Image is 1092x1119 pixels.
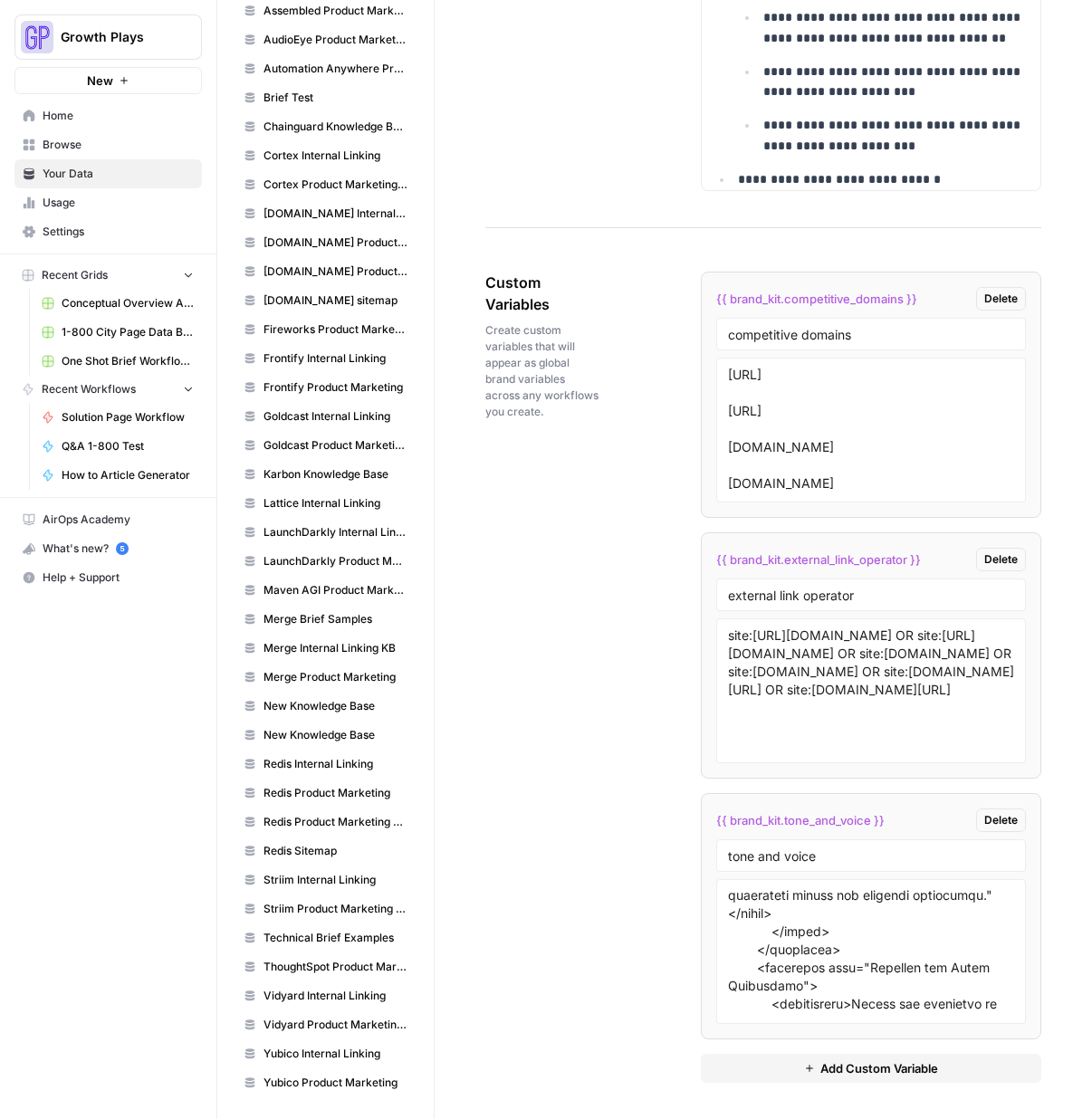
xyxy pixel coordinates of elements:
a: 1-800 City Page Data Batch 5 [34,318,202,347]
span: Yubico Internal Linking [263,1046,407,1062]
a: Browse [14,130,202,159]
span: [DOMAIN_NAME] Product Marketing [263,234,407,251]
a: Fireworks Product Marketing Wiki [235,315,416,344]
textarea: [URL] [URL] [DOMAIN_NAME] [DOMAIN_NAME] [URL] [DOMAIN_NAME] [728,366,1015,494]
span: Striim Product Marketing Wiki [263,901,407,917]
a: Goldcast Internal Linking [235,402,416,431]
span: New Knowledge Base [263,727,407,743]
span: Q&A 1-800 Test [62,438,194,454]
span: Goldcast Product Marketing Wiki [263,437,407,454]
a: [DOMAIN_NAME] Internal Linking [235,199,416,228]
span: Delete [984,551,1018,568]
a: Yubico Internal Linking [235,1039,416,1068]
a: Frontify Internal Linking [235,344,416,373]
a: Brief Test [235,83,416,112]
span: Conceptual Overview Article Grid [62,295,194,311]
span: Redis Product Marketing Wiki [263,814,407,830]
a: Goldcast Product Marketing Wiki [235,431,416,460]
button: Recent Workflows [14,376,202,403]
span: Cortex Product Marketing Wiki [263,177,407,193]
a: Q&A 1-800 Test [34,432,202,461]
a: AudioEye Product Marketing Wiki [235,25,416,54]
span: Delete [984,291,1018,307]
span: [DOMAIN_NAME] Product Marketing Wiki [263,263,407,280]
span: Usage [43,195,194,211]
span: Redis Product Marketing [263,785,407,801]
span: Striim Internal Linking [263,872,407,888]
span: {{ brand_kit.tone_and_voice }} [716,811,885,829]
span: 1-800 City Page Data Batch 5 [62,324,194,340]
span: Add Custom Variable [820,1059,938,1077]
span: Solution Page Workflow [62,409,194,426]
span: Assembled Product Marketing Wiki [263,3,407,19]
span: Merge Brief Samples [263,611,407,627]
span: Custom Variables [485,272,599,315]
span: Karbon Knowledge Base [263,466,407,483]
a: Karbon Knowledge Base [235,460,416,489]
span: [DOMAIN_NAME] sitemap [263,292,407,309]
input: Variable Name [728,847,1015,864]
span: Vidyard Product Marketing Wiki [263,1017,407,1033]
a: Striim Internal Linking [235,866,416,894]
a: Frontify Product Marketing [235,373,416,402]
a: Solution Page Workflow [34,403,202,432]
span: Redis Sitemap [263,843,407,859]
span: Fireworks Product Marketing Wiki [263,321,407,338]
span: Growth Plays [61,28,170,46]
a: Redis Internal Linking [235,750,416,779]
a: 5 [116,542,129,555]
a: Chainguard Knowledge Base [235,112,416,141]
a: Redis Product Marketing [235,779,416,808]
a: Lattice Internal Linking [235,489,416,518]
a: LaunchDarkly Product Marketing Wiki [235,547,416,576]
span: Recent Grids [42,267,108,283]
span: Help + Support [43,569,194,586]
a: Conceptual Overview Article Grid [34,289,202,318]
button: Add Custom Variable [701,1054,1042,1083]
span: Vidyard Internal Linking [263,988,407,1004]
span: LaunchDarkly Internal Linking [263,524,407,540]
img: Growth Plays Logo [21,21,53,53]
span: {{ brand_kit.competitive_domains }} [716,290,917,308]
span: Home [43,108,194,124]
a: One Shot Brief Workflow Grid [34,347,202,376]
input: Variable Name [728,326,1015,342]
a: Your Data [14,159,202,188]
a: Automation Anywhere Product Marketing Wiki [235,54,416,83]
a: LaunchDarkly Internal Linking [235,518,416,547]
span: Frontify Product Marketing [263,379,407,396]
button: Workspace: Growth Plays [14,14,202,60]
a: [DOMAIN_NAME] Product Marketing [235,228,416,257]
button: What's new? 5 [14,534,202,563]
a: Merge Product Marketing [235,663,416,692]
textarea: <lorem> <ipsuMdolorsit> <ametconSect>Adipiscin Elitseddo ei tem incididunt, utlaboreetdol magnaal... [728,887,1015,1016]
button: Delete [976,548,1026,571]
input: Variable Name [728,587,1015,603]
span: Your Data [43,166,194,182]
a: AirOps Academy [14,505,202,534]
span: Browse [43,137,194,153]
a: Redis Sitemap [235,837,416,866]
a: Usage [14,188,202,217]
span: Cortex Internal Linking [263,148,407,164]
a: [DOMAIN_NAME] Product Marketing Wiki [235,257,416,286]
span: Settings [43,224,194,240]
button: Recent Grids [14,262,202,289]
button: New [14,67,202,94]
span: Merge Product Marketing [263,669,407,685]
a: Vidyard Internal Linking [235,981,416,1010]
span: LaunchDarkly Product Marketing Wiki [263,553,407,569]
button: Delete [976,808,1026,832]
span: Brief Test [263,90,407,106]
a: Vidyard Product Marketing Wiki [235,1010,416,1039]
a: Yubico Product Marketing [235,1068,416,1097]
a: Maven AGI Product Marketing Knowledge Base [235,576,416,605]
a: Merge Internal Linking KB [235,634,416,663]
span: ThoughtSpot Product Marketing [263,959,407,975]
span: [DOMAIN_NAME] Internal Linking [263,206,407,222]
span: New [87,72,113,90]
a: Merge Brief Samples [235,605,416,634]
span: Yubico Product Marketing [263,1075,407,1091]
a: Technical Brief Examples [235,923,416,952]
a: Home [14,101,202,130]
